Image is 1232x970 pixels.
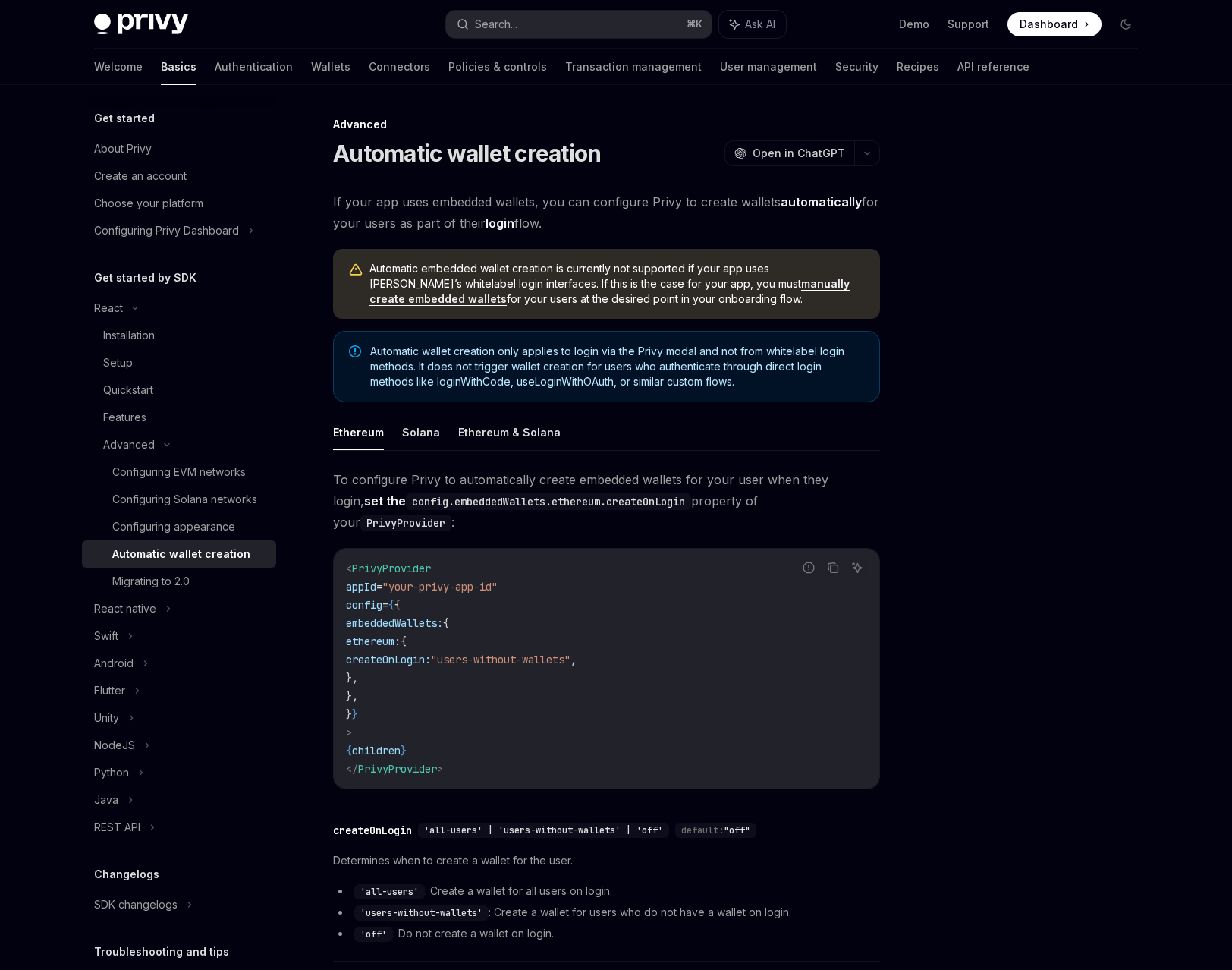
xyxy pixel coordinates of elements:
li: : Create a wallet for users who do not have a wallet on login. [333,903,880,921]
h5: Troubleshooting and tips [94,943,229,961]
div: REST API [94,818,140,836]
a: User management [720,49,817,85]
a: Connectors [369,49,430,85]
a: Basics [161,49,196,85]
span: , [570,653,577,666]
span: } [352,707,358,721]
div: Automatic wallet creation [112,545,250,563]
a: API reference [957,49,1029,85]
div: React [94,299,123,317]
span: </ [346,762,358,776]
code: config.embeddedWallets.ethereum.createOnLogin [406,493,691,510]
div: Advanced [103,436,155,454]
span: To configure Privy to automatically create embedded wallets for your user when they login, proper... [333,469,880,533]
a: Create an account [82,162,276,190]
span: Open in ChatGPT [753,146,845,161]
a: Features [82,404,276,431]
li: : Create a wallet for all users on login. [333,882,880,900]
span: 'all-users' | 'users-without-wallets' | 'off' [424,824,663,836]
a: Recipes [897,49,939,85]
strong: automatically [781,194,862,209]
div: Choose your platform [94,194,203,213]
div: Flutter [94,682,125,700]
span: children [352,744,401,757]
span: { [388,598,394,612]
a: Welcome [94,49,143,85]
span: { [346,744,352,757]
div: Configuring appearance [112,518,235,536]
button: Ethereum [333,414,384,450]
span: embeddedWallets: [346,616,443,630]
button: Open in ChatGPT [724,140,854,166]
a: Configuring appearance [82,513,276,540]
div: Configuring Privy Dashboard [94,222,239,240]
code: 'off' [354,927,393,942]
span: } [401,744,407,757]
strong: login [486,216,514,231]
div: Java [94,791,118,809]
h1: Automatic wallet creation [333,140,601,167]
div: createOnLogin [333,823,412,838]
span: }, [346,671,358,685]
span: ⌘ K [687,18,702,30]
a: Demo [899,17,929,32]
span: Automatic wallet creation only applies to login via the Privy modal and not from whitelabel login... [370,344,864,389]
div: React native [94,600,156,618]
span: Determines when to create a wallet for the user. [333,852,880,870]
span: PrivyProvider [358,762,437,776]
span: appId [346,580,376,594]
a: Security [835,49,878,85]
span: > [346,726,352,739]
a: Transaction management [565,49,702,85]
span: If your app uses embedded wallets, you can configure Privy to create wallets for your users as pa... [333,191,880,234]
div: SDK changelogs [94,896,178,914]
span: }, [346,689,358,703]
a: Policies & controls [448,49,547,85]
div: Python [94,764,129,782]
div: Quickstart [103,381,153,399]
span: createOnLogin: [346,653,431,666]
span: Automatic embedded wallet creation is currently not supported if your app uses [PERSON_NAME]’s wh... [369,261,865,307]
span: } [346,707,352,721]
h5: Get started [94,109,155,128]
div: NodeJS [94,736,135,754]
span: = [382,598,388,612]
a: About Privy [82,135,276,162]
span: ethereum: [346,635,401,648]
div: Search... [475,15,517,33]
code: 'users-without-wallets' [354,905,489,921]
div: Advanced [333,117,880,132]
code: 'all-users' [354,884,425,899]
button: Ask AI [719,11,786,38]
img: dark logo [94,14,188,35]
div: Configuring Solana networks [112,490,257,509]
button: Toggle dark mode [1114,12,1138,36]
a: Automatic wallet creation [82,540,276,568]
button: Report incorrect code [799,558,819,578]
div: Swift [94,627,118,645]
strong: set the [364,493,691,509]
a: Dashboard [1007,12,1102,36]
span: { [394,598,401,612]
span: < [346,562,352,575]
a: Configuring EVM networks [82,458,276,486]
a: Authentication [215,49,293,85]
a: Support [948,17,989,32]
span: config [346,598,382,612]
a: Configuring Solana networks [82,486,276,513]
a: Wallets [311,49,350,85]
a: Choose your platform [82,190,276,217]
div: Configuring EVM networks [112,463,246,481]
div: Installation [103,326,155,345]
div: Unity [94,709,119,727]
svg: Note [349,345,361,357]
span: > [437,762,443,776]
div: Migrating to 2.0 [112,572,190,591]
span: = [376,580,382,594]
span: PrivyProvider [352,562,431,575]
button: Ask AI [847,558,867,578]
a: Quickstart [82,376,276,404]
span: { [443,616,449,630]
div: Android [94,654,134,672]
span: "your-privy-app-id" [382,580,498,594]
